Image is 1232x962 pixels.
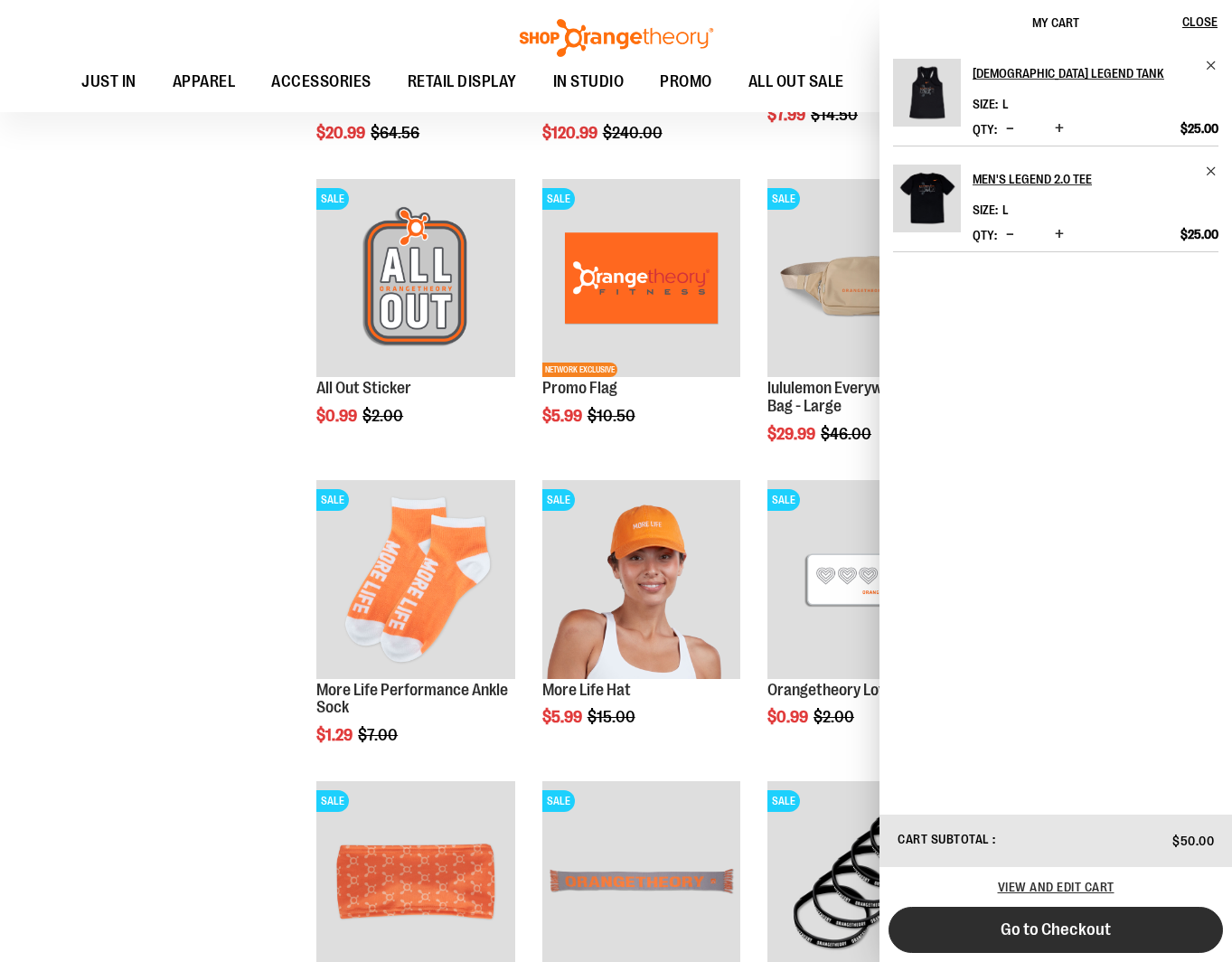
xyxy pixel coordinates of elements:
span: ACCESSORIES [271,61,371,102]
span: $240.00 [603,124,665,142]
button: Increase product quantity [1050,226,1068,244]
span: ALL OUT SALE [748,61,844,102]
span: $50.00 [1172,834,1214,848]
a: lululemon Everywhere Belt Bag - Large [767,379,944,415]
div: product [758,170,974,489]
span: $0.99 [767,708,811,726]
span: $20.99 [316,124,368,142]
span: SALE [316,790,349,812]
div: product [533,471,749,772]
button: Increase product quantity [1050,120,1068,138]
span: $120.99 [542,124,600,142]
div: product [758,471,974,772]
img: Shop Orangetheory [517,19,716,57]
a: Product image for Promo Flag OrangeSALENETWORK EXCLUSIVE [542,179,740,380]
a: Remove item [1205,165,1218,178]
img: Product image for More Life Hat [542,480,740,678]
span: NETWORK EXCLUSIVE [542,363,617,377]
span: $0.99 [316,407,360,425]
span: RETAIL DISPLAY [408,61,517,102]
span: My Cart [1032,15,1079,30]
button: Go to Checkout [889,907,1223,953]
a: Remove item [1205,59,1218,72]
span: $14.50 [811,106,861,124]
dt: Size [973,203,998,217]
a: Product image for All Out StickerSALE [316,179,514,380]
span: $2.00 [813,708,857,726]
span: $64.56 [371,124,422,142]
span: Go to Checkout [1001,920,1111,939]
span: $10.50 [588,407,638,425]
span: SALE [767,489,800,511]
img: Product image for All Out Sticker [316,179,514,377]
img: Product image for More Life Performance Ankle Sock [316,480,514,678]
span: $1.29 [316,726,355,744]
img: Product image for lululemon Everywhere Belt Bag Large [767,179,965,377]
a: Promo Large Sweat Bags - Pack of 24 [542,78,717,114]
li: Product [893,59,1218,146]
a: [DEMOGRAPHIC_DATA] Legend Tank [973,59,1218,88]
span: JUST IN [81,61,136,102]
a: Promo Splat Stress Reliever - Pack of 24 [316,78,511,114]
span: APPAREL [173,61,236,102]
a: Product image for More Life HatSALE [542,480,740,681]
img: Product image for Promo Flag Orange [542,179,740,377]
a: Product image for More Life Performance Ankle SockSALE [316,480,514,681]
span: $5.99 [542,407,585,425]
span: $29.99 [767,425,818,443]
a: Men's Legend 2.0 Tee [893,165,961,244]
span: L [1002,203,1009,217]
div: product [533,170,749,471]
li: Product [893,146,1218,252]
span: $7.00 [358,726,400,744]
span: SALE [542,790,575,812]
label: Qty [973,122,997,137]
span: SALE [542,188,575,210]
img: Product image for Orangetheory Love Sticker [767,480,965,678]
span: SALE [767,188,800,210]
span: Cart Subtotal [898,832,990,846]
span: IN STUDIO [553,61,625,102]
span: SALE [542,489,575,511]
div: product [307,471,523,790]
label: Qty [973,228,997,242]
span: PROMO [660,61,712,102]
span: $7.99 [767,106,808,124]
span: $25.00 [1180,120,1218,137]
span: $15.00 [588,708,638,726]
img: Ladies Legend Tank [893,59,961,127]
a: Orangetheory Love Sticker [767,681,945,699]
dt: Size [973,97,998,111]
button: Decrease product quantity [1002,226,1019,244]
span: SALE [767,790,800,812]
a: More Life Hat [542,681,631,699]
span: $25.00 [1180,226,1218,242]
a: Men's Legend 2.0 Tee [973,165,1218,193]
h2: [DEMOGRAPHIC_DATA] Legend Tank [973,59,1194,88]
h2: Men's Legend 2.0 Tee [973,165,1194,193]
a: More Life Performance Ankle Sock [316,681,508,717]
span: SALE [316,489,349,511]
img: Men's Legend 2.0 Tee [893,165,961,232]
a: All Out Sticker [316,379,411,397]
div: product [307,170,523,471]
span: $2.00 [362,407,406,425]
span: Close [1182,14,1218,29]
a: Ladies Legend Tank [893,59,961,138]
button: Decrease product quantity [1002,120,1019,138]
span: $5.99 [542,708,585,726]
a: Product image for Orangetheory Love StickerSALE [767,480,965,681]
a: Promo Flag [542,379,617,397]
span: SALE [316,188,349,210]
span: $46.00 [821,425,874,443]
a: Product image for lululemon Everywhere Belt Bag LargeSALE [767,179,965,380]
a: View and edit cart [998,880,1114,894]
span: L [1002,97,1009,111]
